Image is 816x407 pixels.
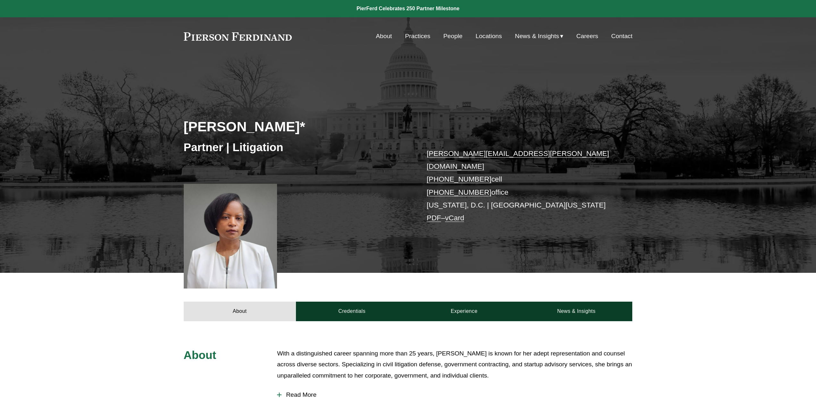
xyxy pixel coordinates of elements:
[427,147,614,225] p: cell office [US_STATE], D.C. | [GEOGRAPHIC_DATA][US_STATE] –
[576,30,598,42] a: Careers
[184,349,216,361] span: About
[405,30,430,42] a: Practices
[282,391,632,398] span: Read More
[184,118,408,135] h2: [PERSON_NAME]*
[427,188,492,196] a: [PHONE_NUMBER]
[277,348,632,381] p: With a distinguished career spanning more than 25 years, [PERSON_NAME] is known for her adept rep...
[443,30,463,42] a: People
[427,175,492,183] a: [PHONE_NUMBER]
[376,30,392,42] a: About
[408,302,520,321] a: Experience
[445,214,464,222] a: vCard
[184,140,408,154] h3: Partner | Litigation
[520,302,632,321] a: News & Insights
[515,30,563,42] a: folder dropdown
[427,214,441,222] a: PDF
[277,387,632,403] button: Read More
[184,302,296,321] a: About
[475,30,502,42] a: Locations
[427,150,609,170] a: [PERSON_NAME][EMAIL_ADDRESS][PERSON_NAME][DOMAIN_NAME]
[611,30,632,42] a: Contact
[296,302,408,321] a: Credentials
[515,31,559,42] span: News & Insights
